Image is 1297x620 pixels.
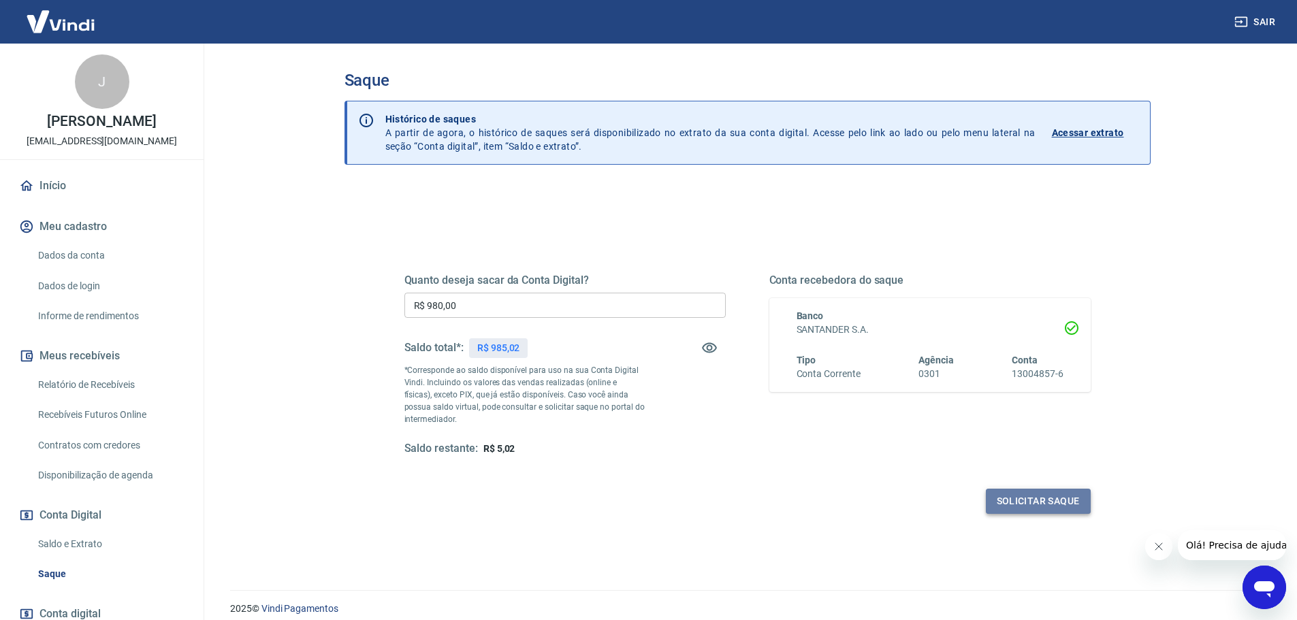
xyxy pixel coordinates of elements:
[16,341,187,371] button: Meus recebíveis
[918,367,954,381] h6: 0301
[33,530,187,558] a: Saldo e Extrato
[483,443,515,454] span: R$ 5,02
[1052,112,1139,153] a: Acessar extrato
[33,461,187,489] a: Disponibilização de agenda
[797,310,824,321] span: Banco
[1232,10,1281,35] button: Sair
[769,274,1091,287] h5: Conta recebedora do saque
[385,112,1036,126] p: Histórico de saques
[1145,533,1172,560] iframe: Fechar mensagem
[918,355,954,365] span: Agência
[385,112,1036,153] p: A partir de agora, o histórico de saques será disponibilizado no extrato da sua conta digital. Ac...
[477,341,520,355] p: R$ 985,02
[230,602,1264,616] p: 2025 ©
[1178,530,1286,560] iframe: Mensagem da empresa
[16,500,187,530] button: Conta Digital
[47,114,156,129] p: [PERSON_NAME]
[1052,126,1124,140] p: Acessar extrato
[797,323,1063,337] h6: SANTANDER S.A.
[797,367,861,381] h6: Conta Corrente
[345,71,1151,90] h3: Saque
[75,54,129,109] div: J
[33,431,187,459] a: Contratos com credores
[404,442,478,456] h5: Saldo restante:
[404,274,726,287] h5: Quanto deseja sacar da Conta Digital?
[33,272,187,300] a: Dados de login
[986,489,1091,514] button: Solicitar saque
[8,10,114,20] span: Olá! Precisa de ajuda?
[33,560,187,588] a: Saque
[16,1,105,42] img: Vindi
[16,171,187,201] a: Início
[1243,566,1286,609] iframe: Botão para abrir a janela de mensagens
[1012,367,1063,381] h6: 13004857-6
[404,341,464,355] h5: Saldo total*:
[797,355,816,365] span: Tipo
[33,401,187,429] a: Recebíveis Futuros Online
[27,134,177,148] p: [EMAIL_ADDRESS][DOMAIN_NAME]
[404,364,645,425] p: *Corresponde ao saldo disponível para uso na sua Conta Digital Vindi. Incluindo os valores das ve...
[33,242,187,270] a: Dados da conta
[1012,355,1038,365] span: Conta
[33,302,187,330] a: Informe de rendimentos
[261,603,338,614] a: Vindi Pagamentos
[33,371,187,399] a: Relatório de Recebíveis
[16,212,187,242] button: Meu cadastro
